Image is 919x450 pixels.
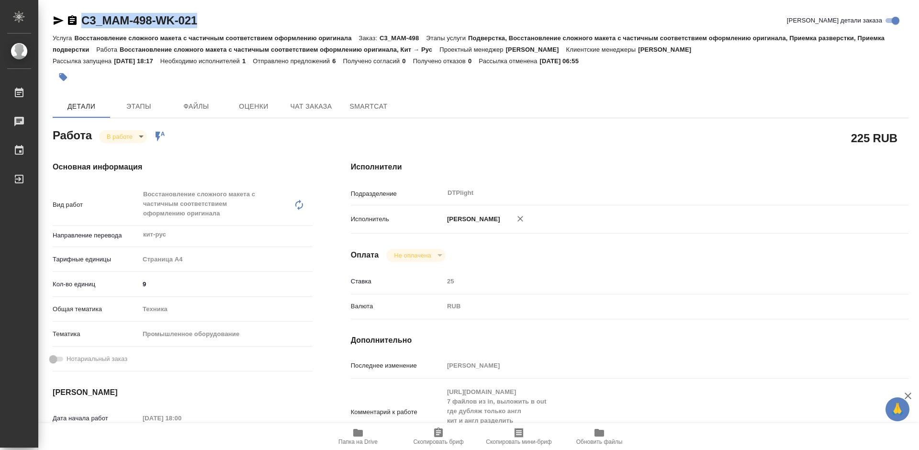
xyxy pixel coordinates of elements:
h4: Оплата [351,249,379,261]
p: C3_MAM-498 [380,34,426,42]
span: 🙏 [889,399,906,419]
h4: Основная информация [53,161,313,173]
button: Скопировать ссылку [67,15,78,26]
p: Работа [96,46,120,53]
p: Тематика [53,329,139,339]
div: Страница А4 [139,251,313,268]
p: Заказ: [359,34,380,42]
p: Восстановление сложного макета с частичным соответствием оформлению оригинала [74,34,359,42]
button: В работе [104,133,135,141]
p: Получено согласий [343,57,403,65]
button: Скопировать мини-бриф [479,423,559,450]
span: Скопировать бриф [413,439,463,445]
p: Рассылка запущена [53,57,114,65]
h2: 225 RUB [851,130,897,146]
p: Комментарий к работе [351,407,444,417]
button: Скопировать бриф [398,423,479,450]
p: [DATE] 18:17 [114,57,160,65]
p: 0 [468,57,479,65]
p: Подверстка, Восстановление сложного макета с частичным соответствием оформлению оригинала, Приемк... [53,34,885,53]
button: Не оплачена [391,251,434,259]
h2: Работа [53,126,92,143]
span: Этапы [116,101,162,112]
p: Отправлено предложений [253,57,332,65]
h4: [PERSON_NAME] [53,387,313,398]
span: Оценки [231,101,277,112]
p: [PERSON_NAME] [444,214,500,224]
span: Файлы [173,101,219,112]
p: Исполнитель [351,214,444,224]
p: Получено отказов [413,57,468,65]
span: [PERSON_NAME] детали заказа [787,16,882,25]
input: Пустое поле [139,411,223,425]
button: Скопировать ссылку для ЯМессенджера [53,15,64,26]
button: Удалить исполнителя [510,208,531,229]
p: Вид работ [53,200,139,210]
span: SmartCat [346,101,392,112]
p: Валюта [351,302,444,311]
h4: Исполнители [351,161,908,173]
p: [DATE] 06:55 [539,57,586,65]
p: Восстановление сложного макета с частичным соответствием оформлению оригинала, Кит → Рус [120,46,439,53]
p: Тарифные единицы [53,255,139,264]
span: Папка на Drive [338,439,378,445]
a: C3_MAM-498-WK-021 [81,14,197,27]
p: [PERSON_NAME] [638,46,698,53]
div: Техника [139,301,313,317]
button: 🙏 [885,397,909,421]
p: Услуга [53,34,74,42]
p: Клиентские менеджеры [566,46,639,53]
p: Рассылка отменена [479,57,539,65]
p: Последнее изменение [351,361,444,371]
p: Ставка [351,277,444,286]
span: Детали [58,101,104,112]
div: В работе [99,130,147,143]
span: Обновить файлы [576,439,623,445]
span: Скопировать мини-бриф [486,439,551,445]
h4: Дополнительно [351,335,908,346]
p: Общая тематика [53,304,139,314]
div: В работе [386,249,445,262]
textarea: [URL][DOMAIN_NAME] 7 файлов из in, выложить в out где дубляж только англ кит и англ разделить [444,384,862,439]
p: Подразделение [351,189,444,199]
p: 6 [332,57,343,65]
div: Промышленное оборудование [139,326,313,342]
p: Необходимо исполнителей [160,57,242,65]
input: Пустое поле [444,274,862,288]
p: Этапы услуги [426,34,468,42]
button: Обновить файлы [559,423,639,450]
span: Чат заказа [288,101,334,112]
button: Добавить тэг [53,67,74,88]
input: Пустое поле [444,359,862,372]
button: Папка на Drive [318,423,398,450]
p: Кол-во единиц [53,280,139,289]
p: Дата начала работ [53,414,139,423]
p: 0 [402,57,413,65]
p: 1 [242,57,253,65]
input: ✎ Введи что-нибудь [139,277,313,291]
p: Направление перевода [53,231,139,240]
p: Проектный менеджер [439,46,505,53]
p: [PERSON_NAME] [506,46,566,53]
div: RUB [444,298,862,315]
span: Нотариальный заказ [67,354,127,364]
